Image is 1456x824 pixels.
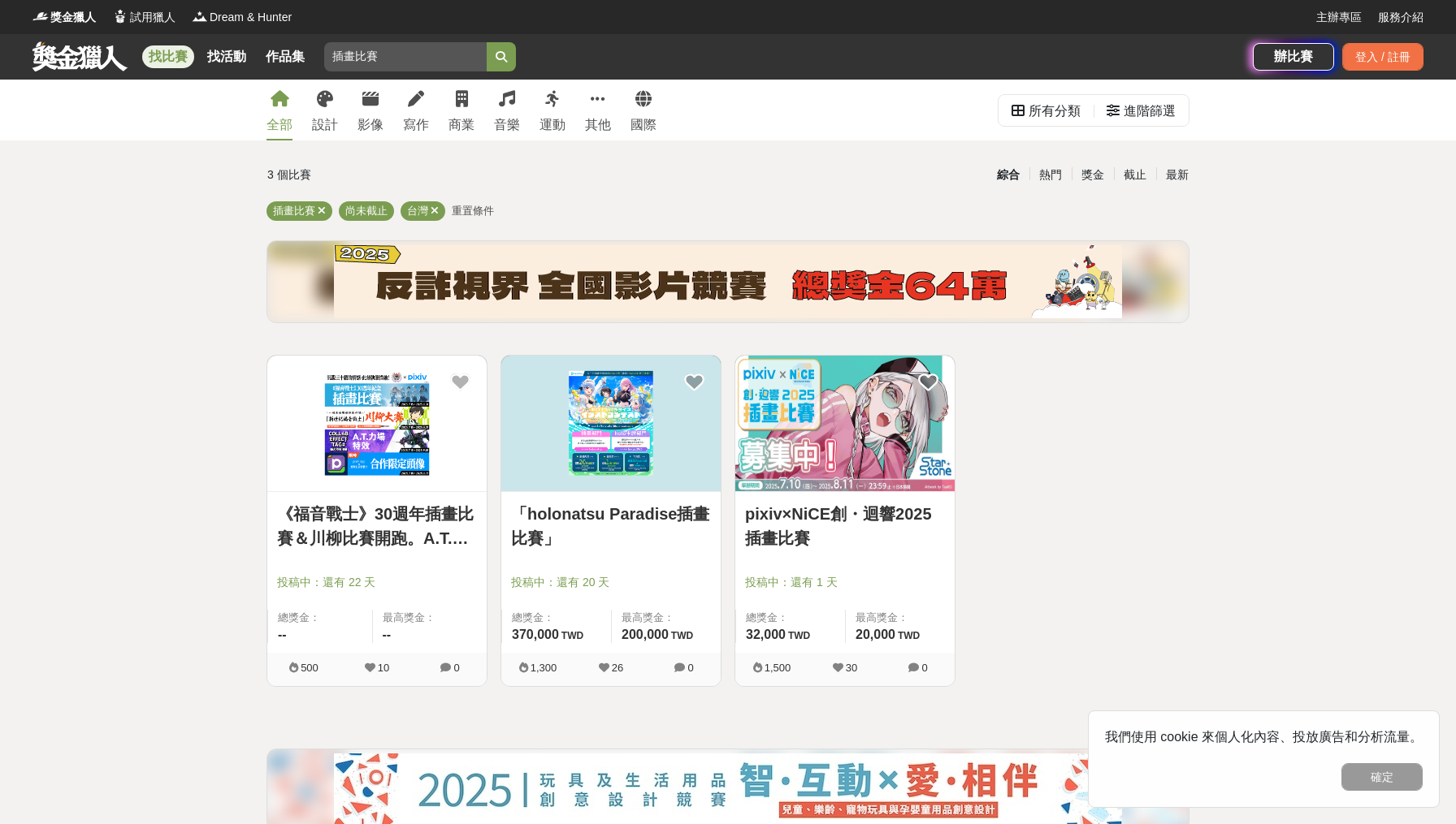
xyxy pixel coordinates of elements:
span: 最高獎金： [383,610,478,626]
div: 國際 [630,115,656,135]
div: 其他 [585,115,611,135]
a: Logo試用獵人 [112,9,175,26]
a: 國際 [630,80,656,140]
span: 200,000 [622,628,669,641]
a: 辦比賽 [1253,43,1334,71]
div: 運動 [539,115,565,135]
span: -- [383,628,392,641]
input: 翻玩臺味好乳力 等你發揮創意！ [324,42,487,71]
a: Logo獎金獵人 [32,9,96,26]
span: TWD [898,630,920,641]
img: Logo [32,8,49,24]
span: 0 [453,662,459,674]
span: 台灣 [407,205,428,217]
img: Cover Image [267,356,487,491]
a: 寫作 [403,80,429,140]
div: 3 個比賽 [267,161,574,189]
span: 32,000 [746,628,786,641]
div: 設計 [312,115,338,135]
div: 音樂 [494,115,520,135]
span: 總獎金： [278,610,362,626]
a: LogoDream & Hunter [192,9,292,26]
a: 作品集 [259,45,311,68]
div: 全部 [266,115,292,135]
span: 最高獎金： [856,610,945,626]
span: TWD [788,630,810,641]
span: TWD [671,630,693,641]
img: Cover Image [735,356,955,491]
div: 商業 [448,115,474,135]
img: Logo [192,8,208,24]
span: 總獎金： [746,610,835,626]
span: 10 [378,662,389,674]
span: 試用獵人 [130,9,175,26]
span: Dream & Hunter [210,9,292,26]
span: 投稿中：還有 22 天 [277,574,477,591]
a: 影像 [357,80,383,140]
a: 商業 [448,80,474,140]
span: 0 [921,662,927,674]
span: 總獎金： [512,610,601,626]
a: 其他 [585,80,611,140]
span: 尚未截止 [345,205,388,217]
a: 服務介紹 [1378,9,1423,26]
span: 我們使用 cookie 來個人化內容、投放廣告和分析流量。 [1105,730,1423,744]
a: 主辦專區 [1316,9,1362,26]
a: 找活動 [201,45,253,68]
a: 全部 [266,80,292,140]
span: 1,500 [765,662,791,674]
a: pixiv×NiCE創・迴響2025插畫比賽 [745,502,945,550]
span: 20,000 [856,628,895,641]
a: 運動 [539,80,565,140]
a: 音樂 [494,80,520,140]
button: 確定 [1341,763,1423,791]
a: Cover Image [501,356,721,492]
div: 最新 [1156,161,1198,189]
span: 投稿中：還有 20 天 [511,574,711,591]
span: 插畫比賽 [273,205,315,217]
span: 500 [301,662,318,674]
span: -- [278,628,287,641]
a: Cover Image [267,356,487,492]
span: 投稿中：還有 1 天 [745,574,945,591]
div: 寫作 [403,115,429,135]
div: 所有分類 [1029,95,1081,127]
img: Logo [112,8,128,24]
span: 30 [846,662,857,674]
div: 進階篩選 [1124,95,1176,127]
span: 26 [612,662,623,674]
a: Cover Image [735,356,955,492]
span: 重置條件 [452,205,494,217]
div: 綜合 [987,161,1029,189]
a: 設計 [312,80,338,140]
a: 找比賽 [142,45,194,68]
span: 0 [687,662,693,674]
img: b4b43df0-ce9d-4ec9-9998-1f8643ec197e.png [334,245,1122,318]
span: 1,300 [531,662,557,674]
span: 最高獎金： [622,610,711,626]
span: TWD [561,630,583,641]
div: 影像 [357,115,383,135]
img: Cover Image [501,356,721,491]
div: 獎金 [1072,161,1114,189]
div: 登入 / 註冊 [1342,43,1423,71]
span: 370,000 [512,628,559,641]
a: 《福音戰士》30週年插畫比賽＆川柳比賽開跑。A.T.力場風格特效、pixiv首次推出聯名應用程式圖示也將同步上線！ [277,502,477,550]
span: 獎金獵人 [50,9,96,26]
a: 「holonatsu Paradise插畫比賽」 [511,502,711,550]
div: 熱門 [1029,161,1072,189]
div: 截止 [1114,161,1156,189]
